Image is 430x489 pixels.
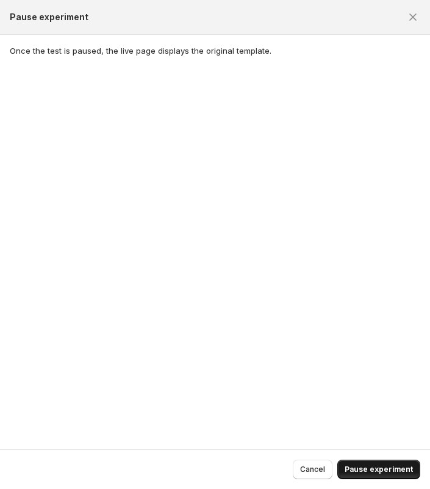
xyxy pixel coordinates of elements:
button: Cancel [293,460,332,479]
p: Once the test is paused, the live page displays the original template. [10,45,420,57]
button: Close [403,7,423,27]
span: Cancel [300,465,325,474]
button: Pause experiment [337,460,420,479]
h2: Pause experiment [10,11,88,23]
span: Pause experiment [345,465,413,474]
